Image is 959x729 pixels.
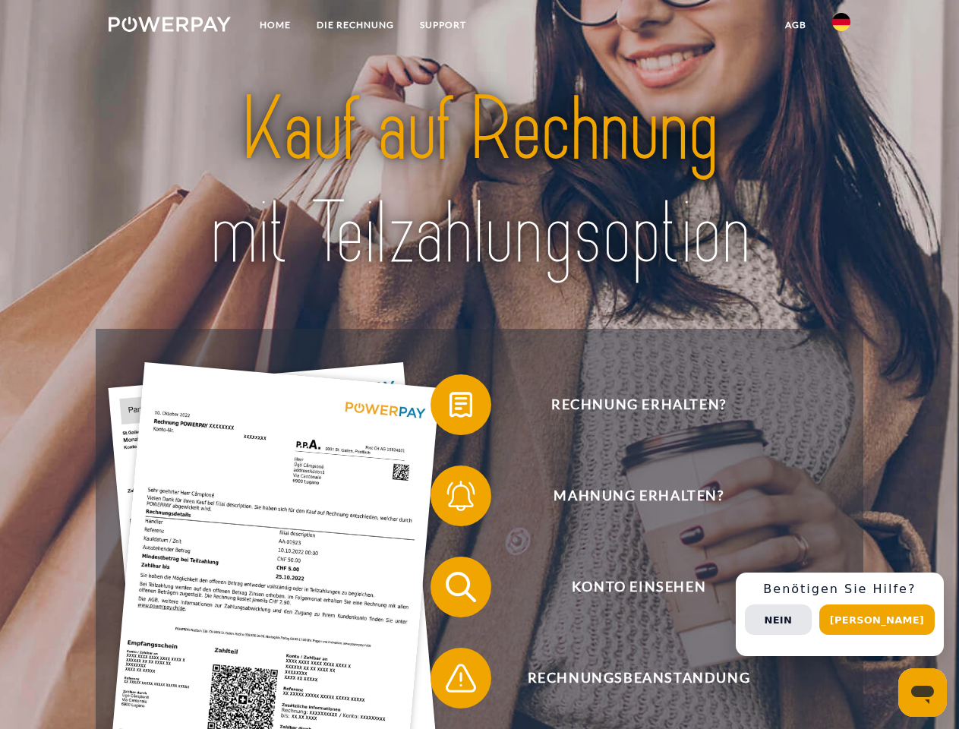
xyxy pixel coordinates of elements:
iframe: Schaltfläche zum Öffnen des Messaging-Fensters [898,668,947,717]
button: [PERSON_NAME] [819,604,935,635]
button: Rechnung erhalten? [431,374,825,435]
span: Rechnungsbeanstandung [453,648,825,708]
img: logo-powerpay-white.svg [109,17,231,32]
img: qb_bill.svg [442,386,480,424]
button: Rechnungsbeanstandung [431,648,825,708]
a: agb [772,11,819,39]
img: de [832,13,850,31]
img: qb_bell.svg [442,477,480,515]
a: SUPPORT [407,11,479,39]
span: Rechnung erhalten? [453,374,825,435]
img: title-powerpay_de.svg [145,73,814,291]
h3: Benötigen Sie Hilfe? [745,582,935,597]
button: Konto einsehen [431,557,825,617]
button: Nein [745,604,812,635]
button: Mahnung erhalten? [431,465,825,526]
img: qb_warning.svg [442,659,480,697]
a: Home [247,11,304,39]
img: qb_search.svg [442,568,480,606]
span: Mahnung erhalten? [453,465,825,526]
span: Konto einsehen [453,557,825,617]
div: Schnellhilfe [736,573,944,656]
a: DIE RECHNUNG [304,11,407,39]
